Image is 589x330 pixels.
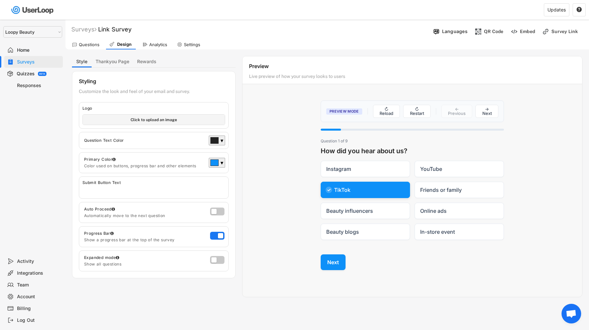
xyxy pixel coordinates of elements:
button: → Next [475,105,498,118]
div: Quizzes [17,71,35,77]
div: Embed [520,28,535,34]
div: Activity [17,258,60,265]
img: ShopcodesMajor.svg [475,28,482,35]
div: Account [17,294,60,300]
text:  [577,7,582,12]
img: userloop-logo-01.svg [10,3,56,17]
button: ← Previous [441,105,473,118]
div: Questions [79,42,99,47]
img: Language%20Icon.svg [433,28,440,35]
label: Beauty blogs [321,224,410,240]
label: TikTok [321,182,410,198]
div: BETA [39,73,45,75]
div: QR Code [484,28,504,34]
div: Settings [184,42,200,47]
div: Question 1 of 9 [321,138,504,144]
div: Surveys [17,59,60,65]
div: Log Out [17,317,60,323]
div: Live preview of how your survey looks to users [249,73,521,82]
div: Automatically move to the next question [84,213,207,218]
font: Link Survey [98,26,132,33]
div: Open chat [562,304,581,323]
div: Show all questions [84,262,207,267]
div: Color used on buttons, progress bar and other elements [84,163,205,169]
h3: How did you hear about us? [321,146,504,156]
span: Preview Mode [326,108,362,115]
div: Billing [17,305,60,312]
div: Styling [79,78,96,87]
div: ▼ [220,160,223,167]
label: Friends or family [415,182,504,198]
div: Responses [17,82,60,89]
button: ↻ Reload [373,105,400,118]
div: Auto Proceed [84,207,207,212]
div: Languages [442,28,468,34]
div: Team [17,282,60,288]
label: Online ads [415,203,504,219]
div: Preview [249,63,576,72]
button: Next [321,254,346,270]
img: LinkMinor.svg [542,28,549,35]
button: Rewards [133,56,160,67]
div: Progress Bar [84,231,207,236]
label: Beauty influencers [321,203,410,219]
div: Surveys [71,26,97,33]
button: Thankyou Page [92,56,133,67]
div: Analytics [149,42,167,47]
div: Updates [547,8,566,12]
div: Expanded mode [84,255,207,260]
div: Design [116,42,133,47]
label: YouTube [415,161,504,177]
div: Integrations [17,270,60,276]
div: Submit Button Text [82,180,121,185]
div: Show a progress bar at the top of the survey [84,237,207,243]
button: ↻ Restart [403,105,431,118]
button:  [576,7,582,13]
label: In-store event [415,224,504,240]
div: Primary Color [84,157,205,162]
div: Question Text Color [84,138,205,143]
div: Logo [82,106,228,111]
div: Customize the look and feel of your email and survey. [79,88,190,97]
div: Home [17,47,60,53]
label: Instagram [321,161,410,177]
div: ▼ [220,138,223,144]
img: EmbedMinor.svg [511,28,518,35]
div: Survey Link [551,28,584,34]
button: Style [72,56,92,67]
